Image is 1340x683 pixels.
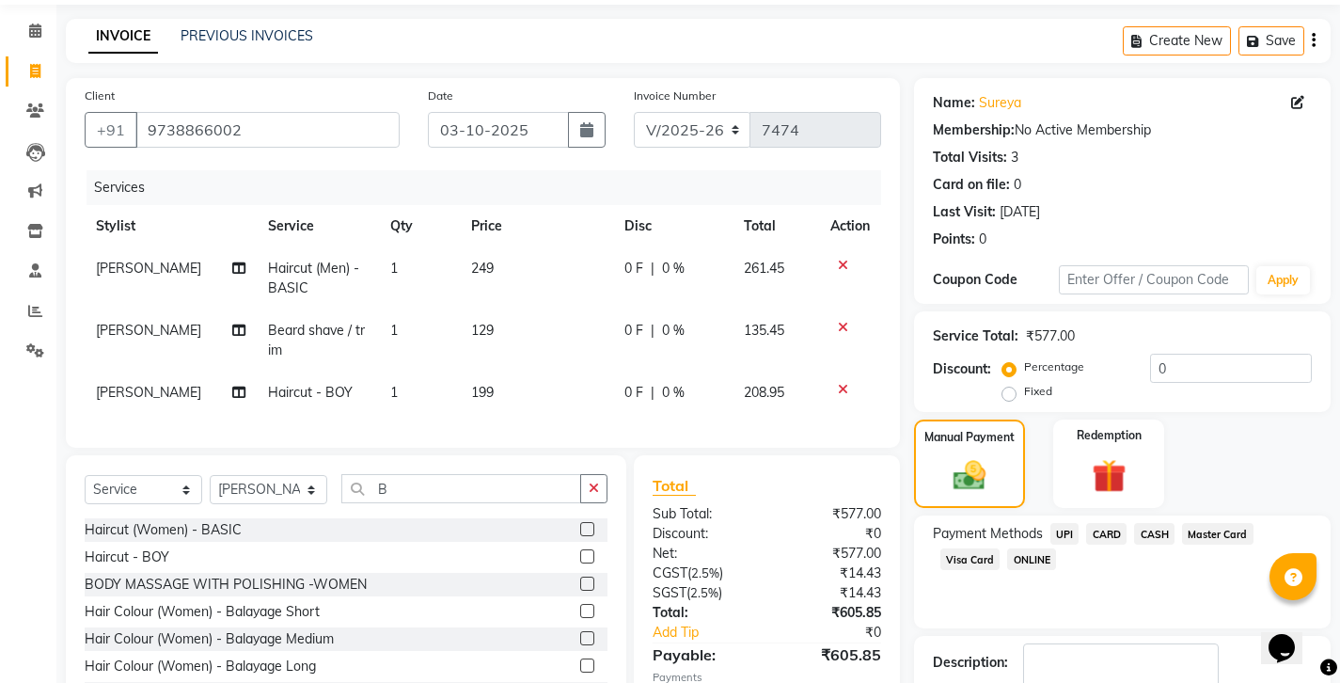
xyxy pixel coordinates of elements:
label: Invoice Number [634,87,716,104]
span: Haircut - BOY [268,384,353,401]
span: 2.5% [690,585,718,600]
span: 199 [471,384,494,401]
div: ₹14.43 [766,583,894,603]
div: 3 [1011,148,1018,167]
th: Price [460,205,612,247]
div: Hair Colour (Women) - Balayage Medium [85,629,334,649]
span: Haircut (Men) -BASIC [268,260,359,296]
div: 0 [979,230,986,249]
span: 0 % [662,321,685,341]
span: 2.5% [691,565,719,580]
label: Redemption [1077,427,1142,444]
button: Apply [1256,266,1310,294]
span: | [651,383,654,403]
span: Payment Methods [933,524,1043,544]
span: Beard shave / trim [268,322,365,358]
div: 0 [1014,175,1021,195]
div: Net: [638,544,766,564]
label: Date [428,87,453,104]
span: 129 [471,322,494,339]
img: _gift.svg [1081,455,1137,498]
button: +91 [85,112,137,148]
label: Percentage [1024,358,1084,375]
div: ( ) [638,564,766,583]
span: | [651,259,654,278]
div: ₹0 [788,623,895,643]
button: Create New [1123,26,1231,56]
div: Sub Total: [638,504,766,524]
th: Total [733,205,818,247]
th: Service [257,205,379,247]
div: Hair Colour (Women) - Balayage Short [85,602,320,622]
span: UPI [1050,523,1080,545]
div: Description: [933,653,1008,673]
div: Card on file: [933,175,1010,195]
div: Name: [933,93,975,113]
input: Search or Scan [341,474,581,503]
span: 208.95 [744,384,784,401]
th: Action [819,205,881,247]
span: CGST [653,564,687,581]
span: 249 [471,260,494,277]
div: Hair Colour (Women) - Balayage Long [85,657,316,676]
div: Service Total: [933,326,1018,346]
div: [DATE] [1000,202,1040,222]
span: | [651,321,654,341]
div: Last Visit: [933,202,996,222]
div: Total Visits: [933,148,1007,167]
div: Haircut (Women) - BASIC [85,520,242,540]
div: ₹577.00 [766,504,894,524]
iframe: chat widget [1261,608,1321,664]
th: Qty [379,205,460,247]
img: _cash.svg [943,457,996,495]
div: ₹605.85 [766,643,894,666]
label: Manual Payment [924,429,1015,446]
span: 0 F [624,321,643,341]
div: Points: [933,230,975,249]
span: 0 % [662,259,685,278]
span: 261.45 [744,260,784,277]
span: [PERSON_NAME] [96,384,201,401]
span: Total [653,476,696,496]
div: Membership: [933,120,1015,140]
div: Total: [638,603,766,623]
div: Discount: [933,359,991,379]
a: Add Tip [638,623,788,643]
th: Disc [613,205,733,247]
span: SGST [653,584,686,601]
div: Coupon Code [933,270,1059,290]
input: Search by Name/Mobile/Email/Code [135,112,400,148]
a: Sureya [979,93,1021,113]
div: Services [87,170,895,205]
span: Visa Card [940,548,1001,570]
span: [PERSON_NAME] [96,260,201,277]
span: 0 % [662,383,685,403]
div: No Active Membership [933,120,1312,140]
div: BODY MASSAGE WITH POLISHING -WOMEN [85,575,367,595]
a: INVOICE [88,20,158,54]
button: Save [1238,26,1304,56]
label: Client [85,87,115,104]
div: ₹605.85 [766,603,894,623]
span: CARD [1086,523,1127,545]
div: ( ) [638,583,766,603]
span: [PERSON_NAME] [96,322,201,339]
div: ₹577.00 [1026,326,1075,346]
span: 1 [390,322,398,339]
span: ONLINE [1007,548,1056,570]
span: 0 F [624,259,643,278]
label: Fixed [1024,383,1052,400]
span: Master Card [1182,523,1253,545]
span: 1 [390,384,398,401]
div: Haircut - BOY [85,548,169,567]
a: PREVIOUS INVOICES [181,27,313,44]
div: ₹14.43 [766,564,894,583]
th: Stylist [85,205,257,247]
span: 0 F [624,383,643,403]
div: ₹577.00 [766,544,894,564]
div: ₹0 [766,524,894,544]
div: Discount: [638,524,766,544]
input: Enter Offer / Coupon Code [1059,265,1249,294]
span: 1 [390,260,398,277]
div: Payable: [638,643,766,666]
